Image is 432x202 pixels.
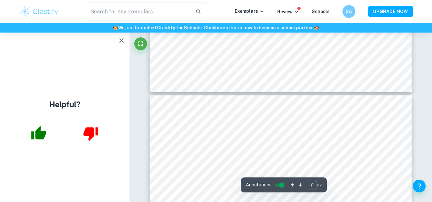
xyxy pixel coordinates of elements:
input: Search for any exemplars... [86,3,191,20]
img: Clastify logo [19,5,60,18]
span: 🏫 [113,25,118,30]
span: Annotations [246,182,271,188]
span: 🏫 [314,25,319,30]
button: Help and Feedback [413,180,426,192]
p: Exemplars [235,8,264,15]
p: Review [277,8,299,15]
h6: SA [345,8,352,15]
h6: We just launched Clastify for Schools. Click to learn how to become a school partner. [1,24,431,31]
span: / 17 [317,182,322,188]
button: UPGRADE NOW [368,6,413,17]
a: Schools [312,9,330,14]
a: here [215,25,225,30]
h4: Helpful? [49,99,81,110]
button: SA [342,5,355,18]
button: Fullscreen [134,37,147,50]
